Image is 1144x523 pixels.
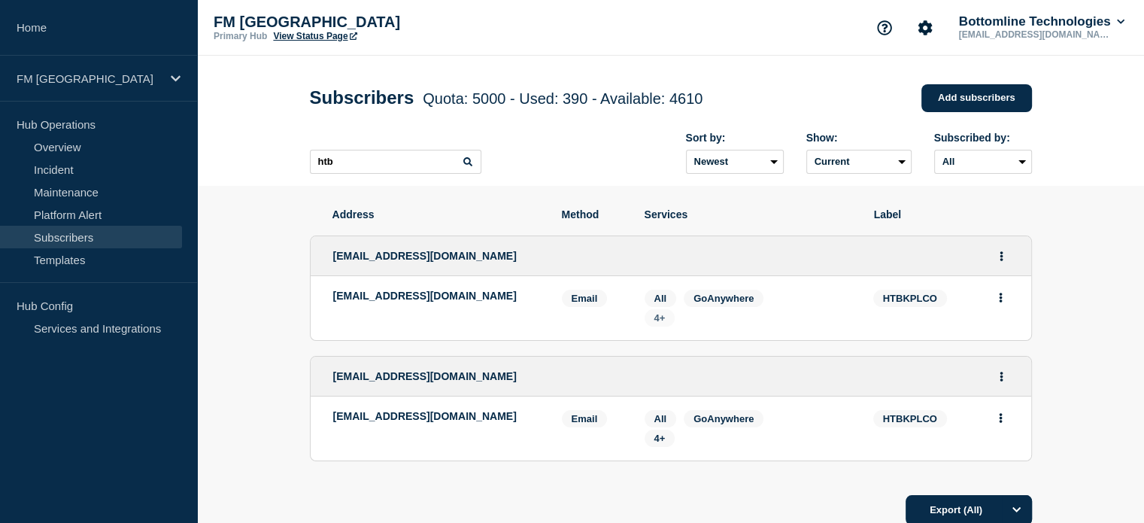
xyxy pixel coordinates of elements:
button: Account settings [909,12,941,44]
select: Deleted [806,150,912,174]
span: Email [562,290,608,307]
button: Bottomline Technologies [956,14,1127,29]
p: [EMAIL_ADDRESS][DOMAIN_NAME] [956,29,1112,40]
a: Add subscribers [921,84,1032,112]
span: [EMAIL_ADDRESS][DOMAIN_NAME] [333,250,517,262]
span: GoAnywhere [693,413,754,424]
span: 4+ [654,312,666,324]
span: Method [562,208,622,220]
button: Actions [991,406,1010,430]
span: HTBKPLCO [873,410,947,427]
p: Primary Hub [214,31,267,41]
p: FM [GEOGRAPHIC_DATA] [17,72,161,85]
span: All [654,293,667,304]
a: View Status Page [273,31,357,41]
select: Sort by [686,150,784,174]
select: Subscribed by [934,150,1032,174]
span: HTBKPLCO [873,290,947,307]
span: Label [874,208,1009,220]
button: Actions [991,286,1010,309]
div: Subscribed by: [934,132,1032,144]
span: Quota: 5000 - Used: 390 - Available: 4610 [423,90,702,107]
button: Actions [992,245,1011,268]
p: [EMAIL_ADDRESS][DOMAIN_NAME] [333,290,539,302]
span: All [654,413,667,424]
p: FM [GEOGRAPHIC_DATA] [214,14,514,31]
button: Support [869,12,900,44]
span: Email [562,410,608,427]
span: Services [645,208,851,220]
span: [EMAIL_ADDRESS][DOMAIN_NAME] [333,370,517,382]
div: Show: [806,132,912,144]
h1: Subscribers [310,87,703,108]
div: Sort by: [686,132,784,144]
p: [EMAIL_ADDRESS][DOMAIN_NAME] [333,410,539,422]
button: Actions [992,365,1011,388]
input: Search subscribers [310,150,481,174]
span: GoAnywhere [693,293,754,304]
span: 4+ [654,433,666,444]
span: Address [332,208,539,220]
